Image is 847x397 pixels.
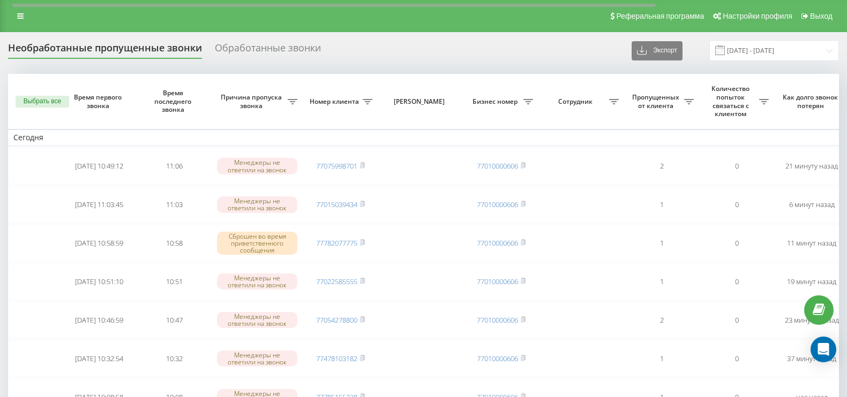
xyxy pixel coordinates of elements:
[217,350,297,367] div: Менеджеры не ответили на звонок
[699,148,774,185] td: 0
[477,200,518,209] a: 77010000606
[215,42,321,59] div: Обработанные звонки
[624,148,699,185] td: 2
[723,12,792,20] span: Настройки профиля
[632,41,683,60] button: Экспорт
[624,225,699,261] td: 1
[811,337,836,362] div: Open Intercom Messenger
[616,12,704,20] span: Реферальная программа
[137,225,212,261] td: 10:58
[469,97,523,106] span: Бизнес номер
[699,187,774,223] td: 0
[16,96,69,108] button: Выбрать все
[62,187,137,223] td: [DATE] 11:03:45
[137,148,212,185] td: 11:06
[137,187,212,223] td: 11:03
[217,273,297,289] div: Менеджеры не ответили на звонок
[217,158,297,174] div: Менеджеры не ответили на звонок
[699,263,774,300] td: 0
[477,277,518,286] a: 77010000606
[316,161,357,171] a: 77075998701
[316,354,357,363] a: 77478103182
[316,315,357,325] a: 77054278800
[316,200,357,209] a: 77015039434
[145,89,203,114] span: Время последнего звонка
[477,238,518,248] a: 77010000606
[544,97,609,106] span: Сотрудник
[217,232,297,255] div: Сброшен во время приветственного сообщения
[477,354,518,363] a: 77010000606
[316,277,357,286] a: 77022585555
[137,263,212,300] td: 10:51
[217,312,297,328] div: Менеджеры не ответили на звонок
[316,238,357,248] a: 77782077775
[624,340,699,377] td: 1
[62,263,137,300] td: [DATE] 10:51:10
[624,302,699,338] td: 2
[699,225,774,261] td: 0
[477,161,518,171] a: 77010000606
[624,263,699,300] td: 1
[477,315,518,325] a: 77010000606
[308,97,363,106] span: Номер клиента
[62,302,137,338] td: [DATE] 10:46:59
[699,340,774,377] td: 0
[629,93,684,110] span: Пропущенных от клиента
[704,85,759,118] span: Количество попыток связаться с клиентом
[62,148,137,185] td: [DATE] 10:49:12
[62,340,137,377] td: [DATE] 10:32:54
[217,93,288,110] span: Причина пропуска звонка
[70,93,128,110] span: Время первого звонка
[810,12,833,20] span: Выход
[62,225,137,261] td: [DATE] 10:58:59
[699,302,774,338] td: 0
[8,42,202,59] div: Необработанные пропущенные звонки
[624,187,699,223] td: 1
[137,340,212,377] td: 10:32
[783,93,841,110] span: Как долго звонок потерян
[387,97,454,106] span: [PERSON_NAME]
[217,196,297,212] div: Менеджеры не ответили на звонок
[137,302,212,338] td: 10:47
